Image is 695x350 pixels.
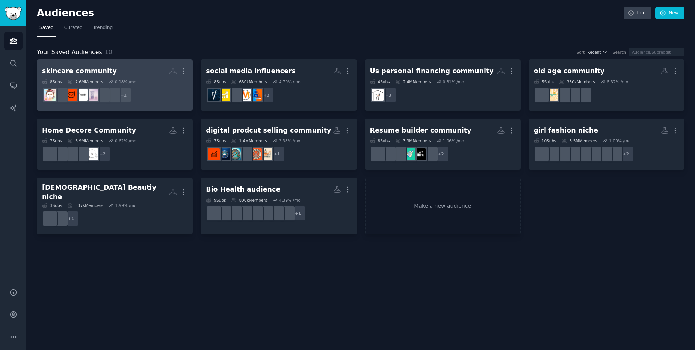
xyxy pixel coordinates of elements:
div: Resume builder community [370,126,471,135]
input: Audience/Subreddit [629,48,684,56]
img: RealEstate [372,89,384,101]
div: 4.79 % /mo [279,79,301,84]
div: + 1 [116,87,131,103]
div: Search [613,50,626,55]
span: Recent [587,50,601,55]
img: ResumeExperts [372,148,384,160]
div: + 1 [63,211,79,226]
img: salestechniques [261,148,272,160]
a: Bio Health audience9Subs800kMembers4.39% /mo+1bpc_157PeptidesourceRetatrutideTestosteroneHGHBioha... [201,178,357,234]
div: 3.3M Members [395,138,431,143]
div: 8 Sub s [42,79,62,84]
img: fashion [578,148,589,160]
img: EntrepreneurRideAlong [250,148,262,160]
img: SkincareAddictionLux [107,89,119,101]
div: 630k Members [231,79,267,84]
img: over60selfies [546,89,558,101]
img: EuroSkincare [86,89,98,101]
img: acne [76,89,88,101]
img: Biohackers [240,207,251,219]
div: [DEMOGRAPHIC_DATA] Beautiy niche [42,183,169,201]
img: digital_marketing [219,148,230,160]
img: 30PlusSkinCare [65,89,77,101]
img: 50something [536,89,547,101]
img: resumes [403,148,415,160]
img: Peptidesource [271,207,283,219]
div: 537k Members [67,203,103,208]
div: 5 Sub s [534,79,554,84]
div: + 3 [381,87,396,103]
img: Retatrutide [261,207,272,219]
div: 7.6M Members [67,79,103,84]
a: [DEMOGRAPHIC_DATA] Beautiy niche3Subs537kMembers1.99% /mo+1koreatravelKoreaSeoulBeauty [37,178,193,234]
a: digital prodcut selling community7Subs1.4MMembers2.38% /mo+1salestechniquesEntrepreneurRideAlongt... [201,119,357,170]
img: DigitalMarketingHack [250,89,262,101]
div: 2.4M Members [395,79,431,84]
div: 1.06 % /mo [443,138,464,143]
img: GummySearch logo [5,7,22,20]
div: + 2 [618,146,634,162]
div: Sort [577,50,585,55]
div: 9 Sub s [206,198,226,203]
div: 350k Members [559,79,595,84]
a: girl fashion niche10Subs5.5MMembers1.00% /mo+2OUTFITSGothFashionalternativefashionfashionGothStyl... [529,119,684,170]
div: + 1 [269,146,285,162]
img: schizophrenia [578,89,589,101]
img: LimitlessBiotech [219,207,230,219]
div: 7 Sub s [42,138,62,143]
img: 40something [567,89,579,101]
img: koreatravel [55,213,66,224]
div: 0.31 % /mo [443,79,464,84]
img: AusSkincare [97,89,109,101]
a: New [655,7,684,20]
span: Saved [39,24,54,31]
span: Curated [64,24,83,31]
div: Bio Health audience [206,185,280,194]
div: 800k Members [231,198,267,203]
img: DesignMyRoom [76,148,88,160]
div: Home Decore Community [42,126,136,135]
div: 4.39 % /mo [279,198,301,203]
div: 6.9M Members [67,138,103,143]
span: Your Saved Audiences [37,48,102,57]
img: Affiliatemarketing [229,148,241,160]
div: + 2 [95,146,110,162]
div: + 2 [433,146,449,162]
div: 0.18 % /mo [115,79,136,84]
div: + 1 [290,205,306,221]
img: GothFashion [599,148,610,160]
a: Home Decore Community7Subs6.9MMembers0.62% /mo+2InteriorDesignDesignMyRoominteriordecoratingmalel... [37,119,193,170]
img: PeptideGuide [208,207,220,219]
a: Saved [37,22,56,37]
img: malelivingspace [55,148,66,160]
a: Trending [91,22,115,37]
a: Make a new audience [365,178,521,234]
img: crossdressing [536,148,547,160]
div: 8 Sub s [206,79,226,84]
img: SocialMediaPromotion [219,89,230,101]
div: old age community [534,66,605,76]
h2: Audiences [37,7,624,19]
div: 8 Sub s [370,138,390,143]
img: SocialMediaManagers [208,89,220,101]
img: DigitalMarketing [240,89,251,101]
a: old age community5Subs350kMembers6.32% /moschizophrenia40somethingOver50Clubover60selfies50something [529,59,684,111]
a: Us personal financing community4Subs2.4MMembers0.31% /mo+3RealEstate [365,59,521,111]
img: Elevate_Biohacking [229,207,241,219]
img: skincarephilippines [44,89,56,101]
a: social media influencers8Subs630kMembers4.79% /mo+3DigitalMarketingHackDigitalMarketingSocialMedi... [201,59,357,111]
div: + 3 [258,87,274,103]
div: 4 Sub s [370,79,390,84]
div: 2.38 % /mo [279,138,300,143]
span: 10 [105,48,112,56]
img: EngineeringResumes [382,148,394,160]
button: Recent [587,50,607,55]
img: interiordecorating [65,148,77,160]
img: homedecoratingCJ [44,148,56,160]
div: Us personal financing community [370,66,494,76]
span: Trending [93,24,113,31]
img: PlusSizeFashion [546,148,558,160]
img: alternativefashion [588,148,600,160]
div: 0.62 % /mo [115,138,136,143]
div: 5.5M Members [562,138,597,143]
